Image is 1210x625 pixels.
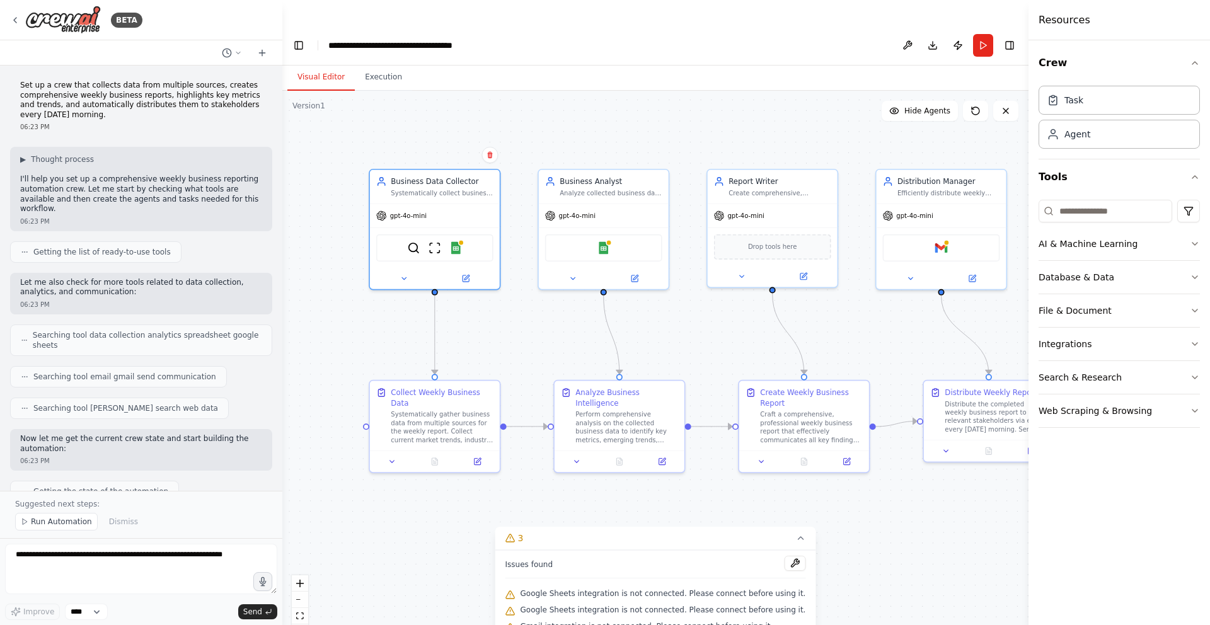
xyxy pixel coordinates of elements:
[1064,94,1083,106] div: Task
[238,604,277,619] button: Send
[429,295,440,374] g: Edge from 44983f18-51d8-4096-af90-29e950ba1f82 to e9107bd3-0d31-4bec-ac8d-b9aa3d1dfac8
[33,330,262,350] span: Searching tool data collection analytics spreadsheet google sheets
[15,499,267,509] p: Suggested next steps:
[706,169,838,288] div: Report WriterCreate comprehensive, professional weekly business reports that effectively communic...
[876,416,917,432] g: Edge from 88440f7e-934a-4eea-914b-624376efabf4 to 29b9e439-c29a-48f8-9872-893a70795c60
[897,189,1000,197] div: Efficiently distribute weekly business reports to all relevant stakeholders via email. Ensure tim...
[20,154,26,164] span: ▶
[882,101,958,121] button: Hide Agents
[560,176,662,187] div: Business Analyst
[598,295,625,374] g: Edge from a1dba180-f92d-476b-9820-04800d2a498c to cae53e16-3a13-49be-936f-9cca8cf07b0f
[1039,159,1200,195] button: Tools
[1064,128,1090,140] div: Agent
[23,607,54,617] span: Improve
[33,486,168,496] span: Getting the state of the automation
[5,604,60,620] button: Improve
[597,241,610,254] img: Google Sheets
[1039,195,1200,438] div: Tools
[748,241,797,252] span: Drop tools here
[538,169,669,290] div: Business AnalystAnalyze collected business data to identify key metrics, trends, patterns, and in...
[391,189,493,197] div: Systematically collect business data from multiple sources including web research, internal docum...
[727,212,764,220] span: gpt-4o-mini
[505,559,553,570] span: Issues found
[33,372,216,382] span: Searching tool email gmail send communication
[923,380,1054,462] div: Distribute Weekly ReportDistribute the completed weekly business report to all relevant stakehold...
[935,241,947,254] img: Gmail
[1013,445,1049,457] button: Open in side panel
[1039,261,1200,294] button: Database & Data
[760,410,862,444] div: Craft a comprehensive, professional weekly business report that effectively communicates all key ...
[481,147,498,163] button: Delete node
[20,175,262,214] p: I'll help you set up a comprehensive weekly business reporting automation crew. Let me start by c...
[738,380,870,473] div: Create Weekly Business ReportCraft a comprehensive, professional weekly business report that effe...
[604,272,664,285] button: Open in side panel
[391,176,493,187] div: Business Data Collector
[459,456,495,468] button: Open in side panel
[449,241,462,254] img: Google Sheets
[559,212,596,220] span: gpt-4o-mini
[287,64,355,91] button: Visual Editor
[597,456,642,468] button: No output available
[20,278,262,297] p: Let me also check for more tools related to data collection, analytics, and communication:
[412,456,457,468] button: No output available
[391,410,493,444] div: Systematically gather business data from multiple sources for the weekly report. Collect current ...
[20,217,262,226] div: 06:23 PM
[691,421,732,432] g: Edge from cae53e16-3a13-49be-936f-9cca8cf07b0f to 88440f7e-934a-4eea-914b-624376efabf4
[875,169,1007,290] div: Distribution ManagerEfficiently distribute weekly business reports to all relevant stakeholders v...
[20,154,94,164] button: ▶Thought process
[292,608,308,624] button: fit view
[521,605,806,615] span: Google Sheets integration is not connected. Please connect before using it.
[553,380,685,473] div: Analyze Business IntelligencePerform comprehensive analysis on the collected business data to ide...
[495,527,816,550] button: 3
[25,6,101,34] img: Logo
[936,295,994,374] g: Edge from a987d1cf-d52c-4743-b99d-3fd1c8259da0 to 29b9e439-c29a-48f8-9872-893a70795c60
[20,456,262,466] div: 06:23 PM
[945,400,1047,434] div: Distribute the completed weekly business report to all relevant stakeholders via email every [DAT...
[521,588,806,599] span: Google Sheets integration is not connected. Please connect before using it.
[20,81,262,120] p: Set up a crew that collects data from multiple sources, creates comprehensive weekly business rep...
[31,154,94,164] span: Thought process
[767,294,809,374] g: Edge from ced7cffd-e6c2-4b3f-aae5-f6d53fae0aa0 to 88440f7e-934a-4eea-914b-624376efabf4
[407,241,420,254] img: SerperDevTool
[292,575,308,592] button: zoom in
[575,387,677,408] div: Analyze Business Intelligence
[945,387,1037,398] div: Distribute Weekly Report
[518,532,524,544] span: 3
[829,456,865,468] button: Open in side panel
[760,387,862,408] div: Create Weekly Business Report
[243,607,262,617] span: Send
[20,300,262,309] div: 06:23 PM
[15,513,98,530] button: Run Automation
[20,122,262,132] div: 06:23 PM
[391,387,493,408] div: Collect Weekly Business Data
[369,380,500,473] div: Collect Weekly Business DataSystematically gather business data from multiple sources for the wee...
[1039,227,1200,260] button: AI & Machine Learning
[507,421,548,432] g: Edge from e9107bd3-0d31-4bec-ac8d-b9aa3d1dfac8 to cae53e16-3a13-49be-936f-9cca8cf07b0f
[429,241,441,254] img: ScrapeWebsiteTool
[1039,294,1200,327] button: File & Document
[1039,328,1200,360] button: Integrations
[1039,361,1200,394] button: Search & Research
[729,176,831,187] div: Report Writer
[897,176,1000,187] div: Distribution Manager
[560,189,662,197] div: Analyze collected business data to identify key metrics, trends, patterns, and insights. Create c...
[111,13,142,28] div: BETA
[904,106,950,116] span: Hide Agents
[575,410,677,444] div: Perform comprehensive analysis on the collected business data to identify key metrics, emerging t...
[355,64,412,91] button: Execution
[773,270,833,283] button: Open in side panel
[292,101,325,111] div: Version 1
[1039,45,1200,81] button: Crew
[253,572,272,591] button: Click to speak your automation idea
[966,445,1011,457] button: No output available
[435,272,495,285] button: Open in side panel
[896,212,933,220] span: gpt-4o-mini
[369,169,500,290] div: Business Data CollectorSystematically collect business data from multiple sources including web r...
[33,247,171,257] span: Getting the list of ready-to-use tools
[328,39,452,52] nav: breadcrumb
[390,212,427,220] span: gpt-4o-mini
[1039,81,1200,159] div: Crew
[729,189,831,197] div: Create comprehensive, professional weekly business reports that effectively communicate key findi...
[781,456,826,468] button: No output available
[644,456,680,468] button: Open in side panel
